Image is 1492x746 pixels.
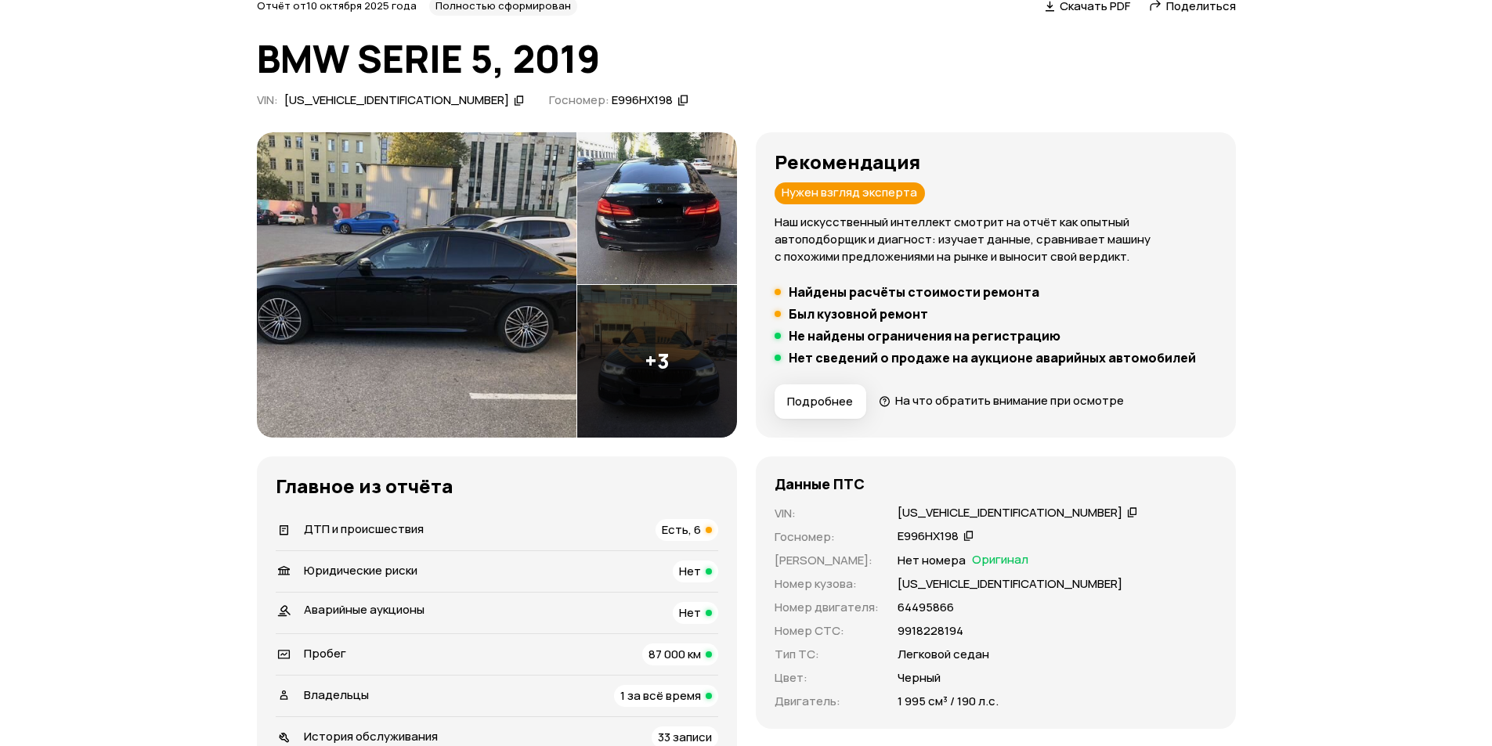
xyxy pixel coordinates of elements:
p: 9918228194 [898,622,963,640]
p: VIN : [775,505,879,522]
div: Нужен взгляд эксперта [775,182,925,204]
span: Госномер: [549,92,609,108]
h5: Нет сведений о продаже на аукционе аварийных автомобилей [789,350,1196,366]
p: Цвет : [775,669,879,687]
button: Подробнее [775,384,866,419]
div: Е996НХ198 [898,528,959,545]
h1: BMW SERIE 5, 2019 [257,38,1236,80]
span: Есть, 6 [662,521,701,538]
p: [PERSON_NAME] : [775,552,879,569]
span: Аварийные аукционы [304,601,424,618]
span: Юридические риски [304,562,417,578]
p: Номер двигателя : [775,599,879,616]
h4: Данные ПТС [775,475,865,492]
span: VIN : [257,92,278,108]
p: Легковой седан [898,646,989,663]
h5: Не найдены ограничения на регистрацию [789,328,1060,344]
span: На что обратить внимание при осмотре [895,392,1124,409]
p: Номер СТС : [775,622,879,640]
p: [US_VEHICLE_IDENTIFICATION_NUMBER] [898,575,1122,593]
span: 1 за всё время [620,687,701,704]
span: ДТП и происшествия [304,521,424,537]
span: Владельцы [304,687,369,703]
p: Тип ТС : [775,646,879,663]
span: 33 записи [658,729,712,745]
div: [US_VEHICLE_IDENTIFICATION_NUMBER] [898,505,1122,521]
div: [US_VEHICLE_IDENTIFICATION_NUMBER] [284,92,509,109]
h5: Был кузовной ремонт [789,306,928,322]
span: Нет [679,563,701,579]
span: Оригинал [972,552,1028,569]
div: Е996НХ198 [612,92,673,109]
a: На что обратить внимание при осмотре [879,392,1125,409]
p: Черный [898,669,941,687]
p: Нет номера [898,552,966,569]
span: 87 000 км [648,646,701,662]
span: Пробег [304,645,346,661]
span: История обслуживания [304,728,438,744]
h3: Рекомендация [775,151,1217,173]
p: Двигатель : [775,693,879,710]
h3: Главное из отчёта [276,475,718,497]
p: Номер кузова : [775,575,879,593]
p: Наш искусственный интеллект смотрит на отчёт как опытный автоподборщик и диагност: изучает данные... [775,214,1217,265]
p: 1 995 см³ / 190 л.с. [898,693,999,710]
span: Подробнее [787,394,853,409]
p: Госномер : [775,528,879,546]
h5: Найдены расчёты стоимости ремонта [789,284,1039,300]
p: 64495866 [898,599,954,616]
span: Нет [679,604,701,621]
